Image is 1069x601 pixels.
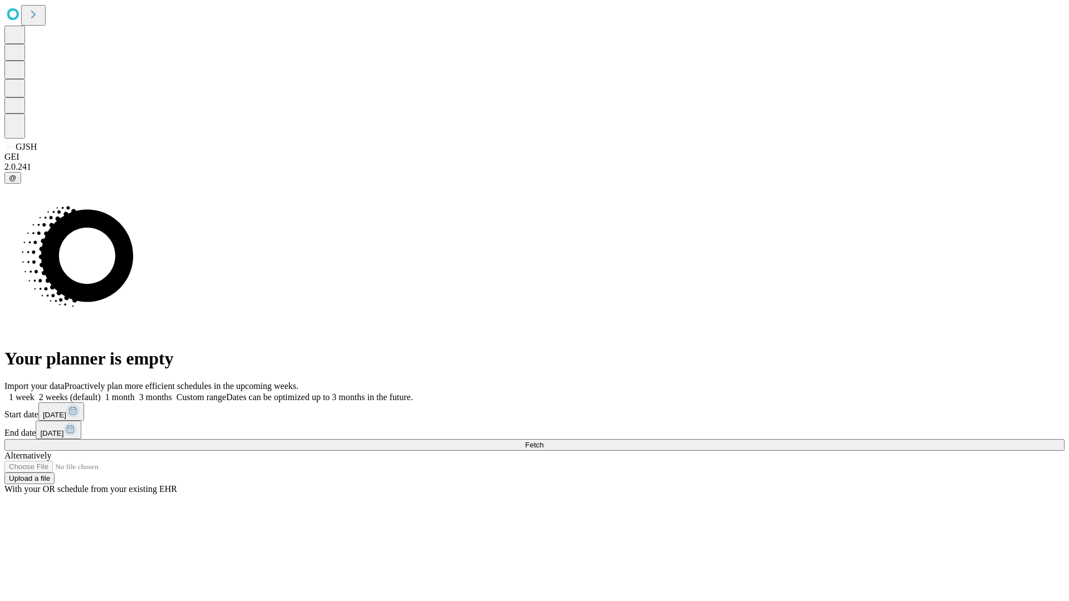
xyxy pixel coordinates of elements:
span: Fetch [525,441,543,449]
div: GEI [4,152,1065,162]
span: Custom range [176,392,226,402]
span: GJSH [16,142,37,151]
button: Fetch [4,439,1065,451]
span: [DATE] [40,429,63,437]
div: Start date [4,402,1065,421]
span: [DATE] [43,411,66,419]
span: 1 week [9,392,35,402]
div: End date [4,421,1065,439]
span: With your OR schedule from your existing EHR [4,484,177,494]
h1: Your planner is empty [4,348,1065,369]
span: Alternatively [4,451,51,460]
span: 3 months [139,392,172,402]
span: Dates can be optimized up to 3 months in the future. [226,392,413,402]
button: Upload a file [4,472,55,484]
button: [DATE] [38,402,84,421]
button: [DATE] [36,421,81,439]
span: 1 month [105,392,135,402]
span: @ [9,174,17,182]
button: @ [4,172,21,184]
span: 2 weeks (default) [39,392,101,402]
div: 2.0.241 [4,162,1065,172]
span: Import your data [4,381,65,391]
span: Proactively plan more efficient schedules in the upcoming weeks. [65,381,298,391]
